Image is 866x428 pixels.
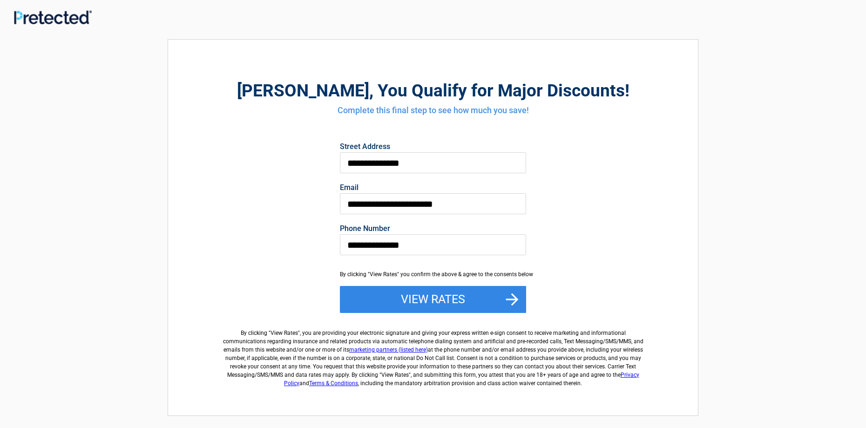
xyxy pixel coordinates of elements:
[340,270,526,279] div: By clicking "View Rates" you confirm the above & agree to the consents below
[271,330,298,336] span: View Rates
[349,346,428,353] a: marketing partners (listed here)
[309,380,358,387] a: Terms & Conditions
[340,286,526,313] button: View Rates
[219,79,647,102] h2: , You Qualify for Major Discounts!
[219,104,647,116] h4: Complete this final step to see how much you save!
[219,321,647,387] label: By clicking " ", you are providing your electronic signature and giving your express written e-si...
[340,143,526,150] label: Street Address
[340,225,526,232] label: Phone Number
[340,184,526,191] label: Email
[14,10,92,24] img: Main Logo
[237,81,369,101] span: [PERSON_NAME]
[284,372,639,387] a: Privacy Policy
